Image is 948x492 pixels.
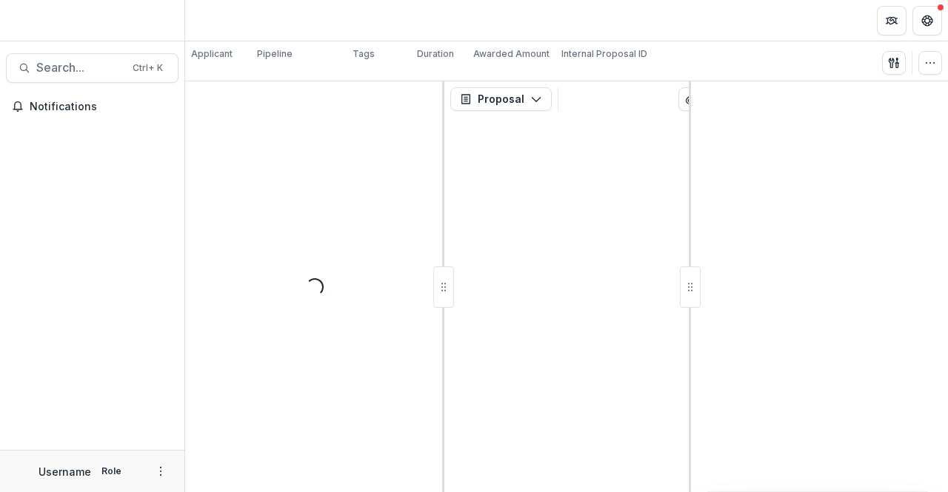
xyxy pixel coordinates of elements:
[678,87,702,111] button: View Attached Files
[97,465,126,478] p: Role
[191,47,233,61] p: Applicant
[473,47,550,61] p: Awarded Amount
[912,6,942,36] button: Get Help
[353,47,375,61] p: Tags
[130,60,166,76] div: Ctrl + K
[6,95,178,118] button: Notifications
[257,47,293,61] p: Pipeline
[417,47,454,61] p: Duration
[30,101,173,113] span: Notifications
[152,462,170,480] button: More
[6,53,178,83] button: Search...
[39,464,91,479] p: Username
[36,61,124,75] span: Search...
[450,87,552,111] button: Proposal
[561,47,647,61] p: Internal Proposal ID
[877,6,907,36] button: Partners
